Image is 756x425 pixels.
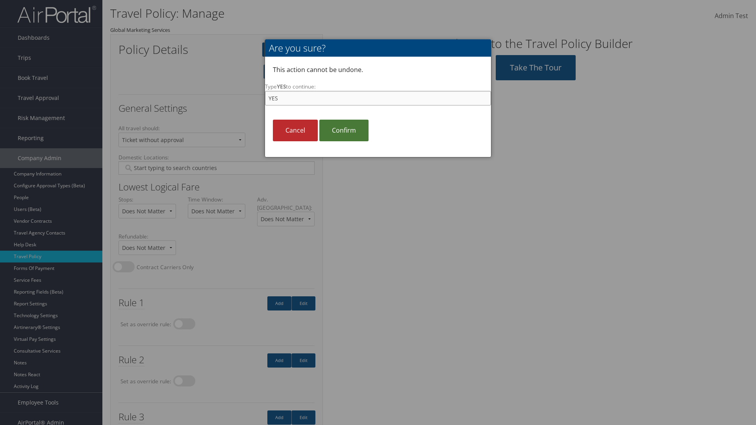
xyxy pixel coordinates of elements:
[265,39,491,57] h2: Are you sure?
[265,57,491,83] p: This action cannot be undone.
[273,120,318,141] a: Cancel
[265,91,491,105] input: TypeYESto continue:
[265,83,491,105] label: Type to continue:
[319,120,369,141] a: Confirm
[277,83,286,90] strong: YES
